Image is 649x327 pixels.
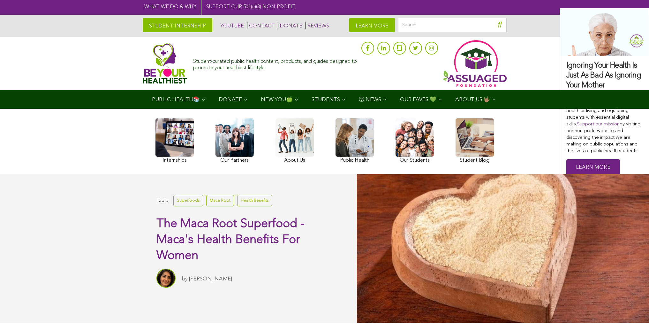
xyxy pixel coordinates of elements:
[156,197,169,205] span: Topic:
[152,97,200,102] span: PUBLIC HEALTH📚
[206,195,234,206] a: Maca Root
[566,159,620,176] a: Learn More
[219,97,242,102] span: DONATE
[261,97,293,102] span: NEW YOU🍏
[143,90,507,109] div: Navigation Menu
[400,97,436,102] span: OUR FAVES 💚
[278,22,302,29] a: DONATE
[173,195,203,206] a: Superfoods
[306,22,329,29] a: REVIEWS
[398,18,507,32] input: Search
[156,269,176,288] img: Sitara Darvish
[349,18,395,32] a: LEARN MORE
[182,276,188,282] span: by
[193,56,358,71] div: Student-curated public health content, products, and guides designed to promote your healthiest l...
[397,45,402,51] img: glassdoor
[312,97,340,102] span: STUDENTS
[143,43,187,84] img: Assuaged
[617,296,649,327] iframe: Chat Widget
[359,97,381,102] span: Ⓥ NEWS
[189,276,232,282] a: [PERSON_NAME]
[156,218,305,262] span: The Maca Root Superfood - Maca's Health Benefits For Women
[143,18,212,32] a: STUDENT INTERNSHIP
[219,22,244,29] a: YOUTUBE
[247,22,275,29] a: CONTACT
[443,40,507,87] img: Assuaged App
[455,97,490,102] span: ABOUT US 🤟🏽
[237,195,272,206] a: Health Benefits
